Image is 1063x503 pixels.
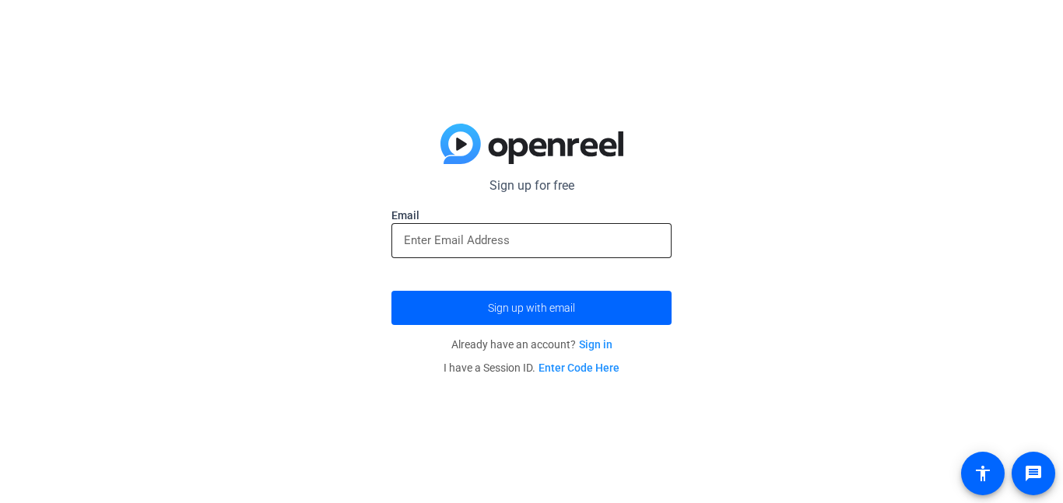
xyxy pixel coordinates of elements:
a: Sign in [579,338,612,351]
input: Enter Email Address [404,231,659,250]
img: blue-gradient.svg [440,124,623,164]
a: Enter Code Here [539,362,619,374]
button: Sign up with email [391,291,672,325]
mat-icon: message [1024,464,1043,483]
span: I have a Session ID. [444,362,619,374]
label: Email [391,208,672,223]
span: Already have an account? [451,338,612,351]
mat-icon: accessibility [974,464,992,483]
p: Sign up for free [391,176,672,195]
